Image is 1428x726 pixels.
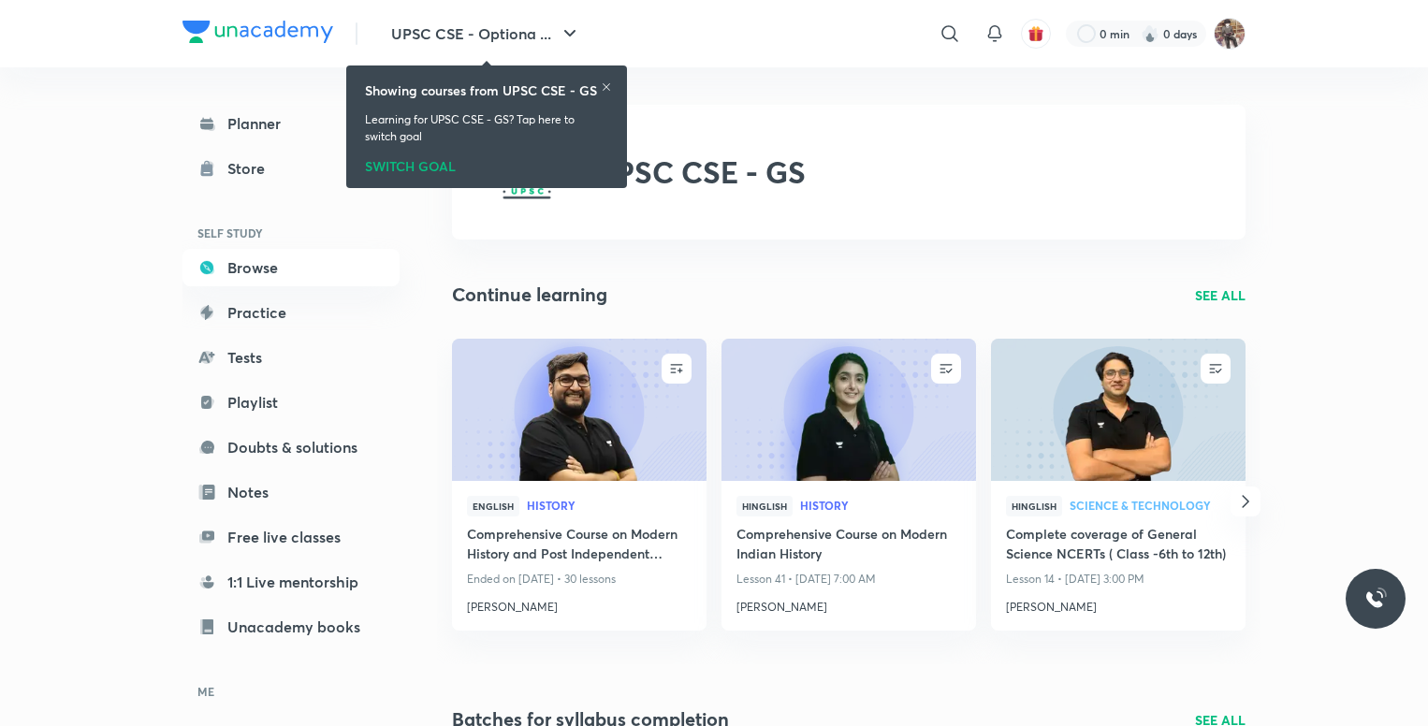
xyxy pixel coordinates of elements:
a: new-thumbnail [991,339,1246,481]
a: Comprehensive Course on Modern Indian History [736,524,961,567]
img: avatar [1027,25,1044,42]
a: new-thumbnail [452,339,707,481]
span: English [467,496,519,516]
a: [PERSON_NAME] [736,591,961,616]
span: History [800,500,961,511]
span: Hinglish [736,496,793,516]
img: SRINATH MODINI [1214,18,1246,50]
a: History [800,500,961,513]
img: new-thumbnail [449,337,708,482]
a: Doubts & solutions [182,428,400,466]
a: new-thumbnail [721,339,976,481]
a: Science & Technology [1070,500,1231,513]
p: Lesson 14 • [DATE] 3:00 PM [1006,567,1231,591]
img: new-thumbnail [719,337,978,482]
img: ttu [1364,588,1387,610]
a: Notes [182,473,400,511]
a: Browse [182,249,400,286]
h6: Showing courses from UPSC CSE - GS [365,80,597,100]
div: Store [227,157,276,180]
a: SEE ALL [1195,285,1246,305]
a: Tests [182,339,400,376]
span: History [527,500,692,511]
a: History [527,500,692,513]
a: Practice [182,294,400,331]
a: 1:1 Live mentorship [182,563,400,601]
button: avatar [1021,19,1051,49]
p: Ended on [DATE] • 30 lessons [467,567,692,591]
img: new-thumbnail [988,337,1247,482]
a: Playlist [182,384,400,421]
p: Lesson 41 • [DATE] 7:00 AM [736,567,961,591]
a: [PERSON_NAME] [467,591,692,616]
a: Store [182,150,400,187]
a: Company Logo [182,21,333,48]
p: Learning for UPSC CSE - GS? Tap here to switch goal [365,111,608,145]
span: Hinglish [1006,496,1062,516]
a: Unacademy books [182,608,400,646]
img: Company Logo [182,21,333,43]
h6: ME [182,675,400,707]
h2: UPSC CSE - GS [594,154,806,190]
a: Complete coverage of General Science NCERTs ( Class -6th to 12th) [1006,524,1231,567]
a: Free live classes [182,518,400,556]
h2: Continue learning [452,281,607,309]
button: UPSC CSE - Optiona ... [380,15,592,52]
div: SWITCH GOAL [365,152,608,173]
span: Science & Technology [1070,500,1231,511]
img: streak [1141,24,1159,43]
a: Planner [182,105,400,142]
a: [PERSON_NAME] [1006,591,1231,616]
h6: SELF STUDY [182,217,400,249]
a: Comprehensive Course on Modern History and Post Independent [GEOGRAPHIC_DATA] [467,524,692,567]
